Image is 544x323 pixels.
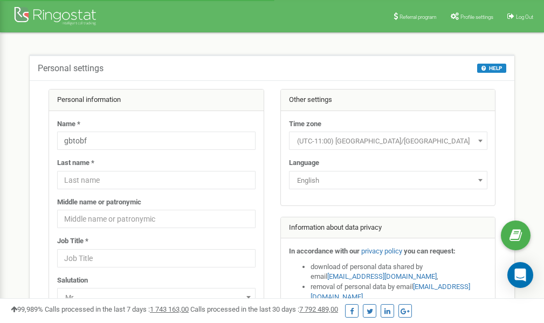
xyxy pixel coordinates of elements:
u: 1 743 163,00 [150,305,189,313]
span: English [293,173,484,188]
input: Job Title [57,249,256,267]
strong: you can request: [404,247,456,255]
span: Referral program [400,14,437,20]
label: Job Title * [57,236,88,246]
input: Middle name or patronymic [57,210,256,228]
label: Language [289,158,319,168]
label: Middle name or patronymic [57,197,141,208]
button: HELP [477,64,506,73]
span: (UTC-11:00) Pacific/Midway [289,132,487,150]
span: English [289,171,487,189]
a: [EMAIL_ADDRESS][DOMAIN_NAME] [327,272,437,280]
div: Open Intercom Messenger [507,262,533,288]
input: Name [57,132,256,150]
label: Name * [57,119,80,129]
div: Other settings [281,90,495,111]
label: Last name * [57,158,94,168]
span: Log Out [516,14,533,20]
a: privacy policy [361,247,402,255]
span: Mr. [57,288,256,306]
span: Calls processed in the last 7 days : [45,305,189,313]
span: Profile settings [460,14,493,20]
span: Calls processed in the last 30 days : [190,305,338,313]
input: Last name [57,171,256,189]
div: Personal information [49,90,264,111]
strong: In accordance with our [289,247,360,255]
li: removal of personal data by email , [311,282,487,302]
span: Mr. [61,290,252,305]
span: (UTC-11:00) Pacific/Midway [293,134,484,149]
span: 99,989% [11,305,43,313]
div: Information about data privacy [281,217,495,239]
h5: Personal settings [38,64,104,73]
li: download of personal data shared by email , [311,262,487,282]
label: Salutation [57,276,88,286]
u: 7 792 489,00 [299,305,338,313]
label: Time zone [289,119,321,129]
